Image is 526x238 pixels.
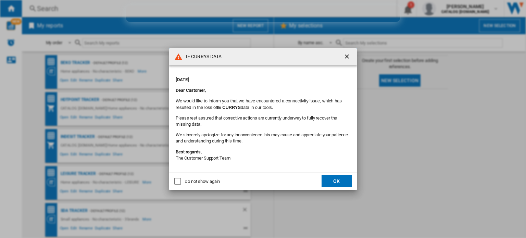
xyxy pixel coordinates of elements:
[241,105,273,110] font: data in our tools.
[176,149,350,161] p: The Customer Support Team
[341,50,354,64] button: getI18NText('BUTTONS.CLOSE_DIALOG')
[322,175,352,187] button: OK
[217,105,241,110] b: IE CURRYS
[185,178,220,185] div: Do not show again
[343,53,352,61] ng-md-icon: getI18NText('BUTTONS.CLOSE_DIALOG')
[176,77,189,82] strong: [DATE]
[176,115,350,127] p: Please rest assured that corrective actions are currently underway to fully recover the missing d...
[176,98,342,110] font: We would like to inform you that we have encountered a connectivity issue, which has resulted in ...
[176,149,202,154] strong: Best regards,
[176,88,206,93] strong: Dear Customer,
[183,53,222,60] h4: IE CURRYS DATA
[176,132,350,144] p: We sincerely apologize for any inconvenience this may cause and appreciate your patience and unde...
[174,178,220,185] md-checkbox: Do not show again
[126,5,400,22] iframe: Intercom live chat banner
